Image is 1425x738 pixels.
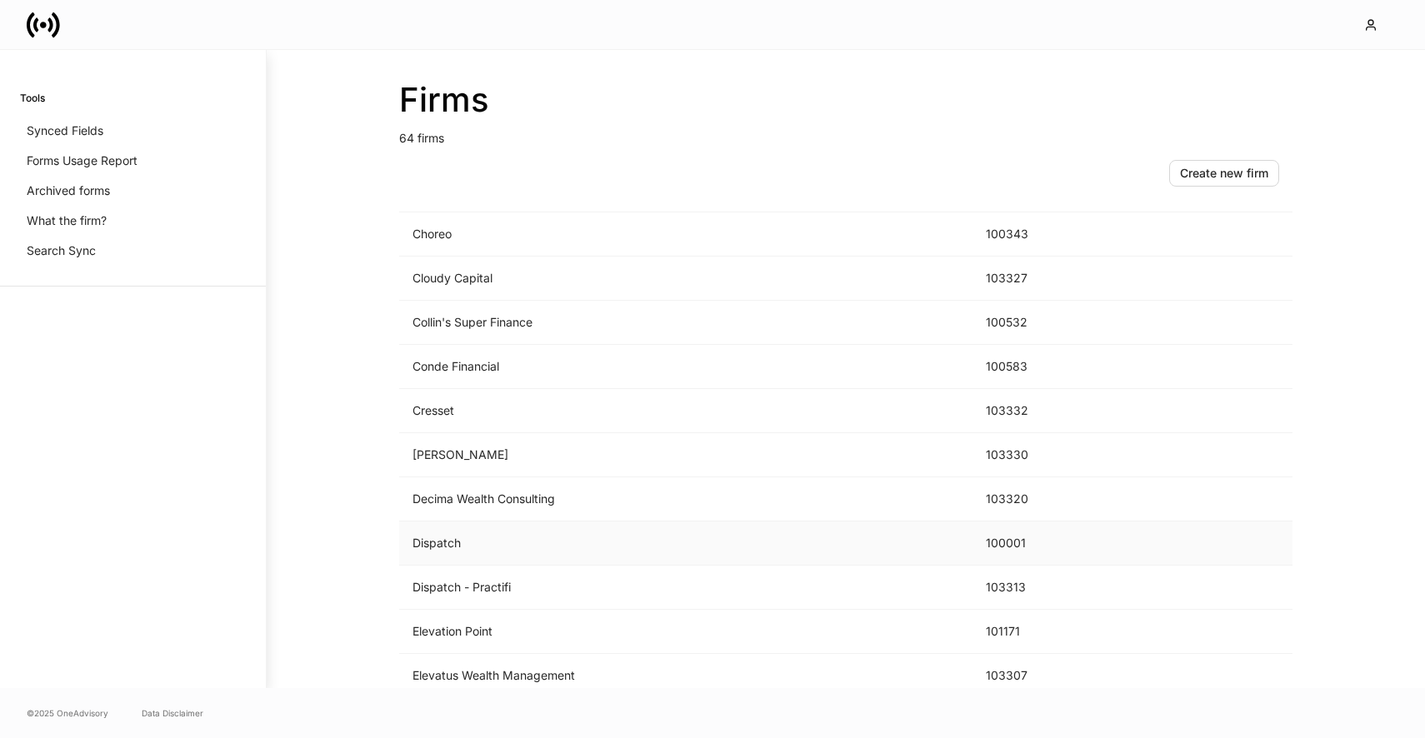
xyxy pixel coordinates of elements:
[20,206,246,236] a: What the firm?
[27,122,103,139] p: Synced Fields
[399,389,972,433] td: Cresset
[20,236,246,266] a: Search Sync
[399,566,972,610] td: Dispatch - Practifi
[399,477,972,521] td: Decima Wealth Consulting
[972,477,1099,521] td: 103320
[399,654,972,698] td: Elevatus Wealth Management
[972,212,1099,257] td: 100343
[972,433,1099,477] td: 103330
[972,566,1099,610] td: 103313
[399,521,972,566] td: Dispatch
[399,212,972,257] td: Choreo
[399,301,972,345] td: Collin's Super Finance
[972,610,1099,654] td: 101171
[20,90,45,106] h6: Tools
[1180,165,1268,182] div: Create new firm
[972,301,1099,345] td: 100532
[972,389,1099,433] td: 103332
[27,242,96,259] p: Search Sync
[27,212,107,229] p: What the firm?
[399,345,972,389] td: Conde Financial
[142,706,203,720] a: Data Disclaimer
[399,610,972,654] td: Elevation Point
[399,257,972,301] td: Cloudy Capital
[27,182,110,199] p: Archived forms
[27,706,108,720] span: © 2025 OneAdvisory
[399,80,1292,120] h2: Firms
[20,116,246,146] a: Synced Fields
[972,257,1099,301] td: 103327
[972,521,1099,566] td: 100001
[20,146,246,176] a: Forms Usage Report
[1169,160,1279,187] button: Create new firm
[972,654,1099,698] td: 103307
[399,433,972,477] td: [PERSON_NAME]
[27,152,137,169] p: Forms Usage Report
[20,176,246,206] a: Archived forms
[399,120,1292,147] p: 64 firms
[972,345,1099,389] td: 100583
